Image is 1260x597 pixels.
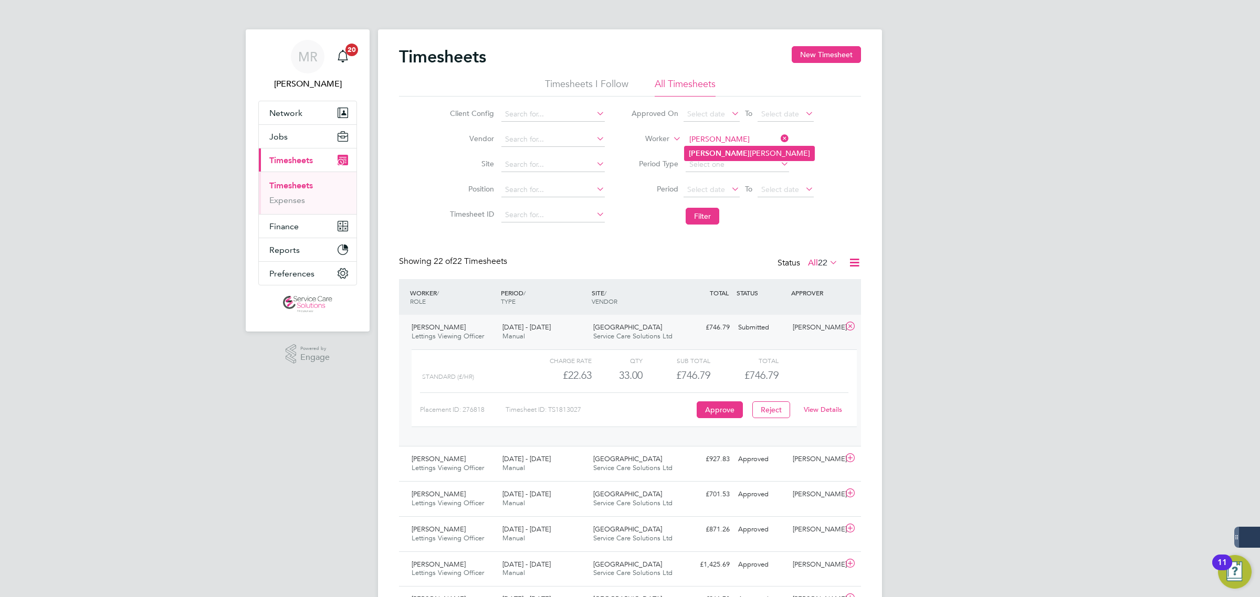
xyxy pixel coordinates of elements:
span: [GEOGRAPHIC_DATA] [593,454,662,463]
button: Open Resource Center, 11 new notifications [1218,555,1252,589]
span: Lettings Viewing Officer [412,534,484,542]
span: Manual [502,332,525,340]
span: / [437,289,439,297]
input: Search for... [686,132,789,147]
input: Search for... [501,183,605,197]
div: £746.79 [643,367,710,384]
span: TYPE [501,297,516,305]
div: Approved [734,451,789,468]
button: New Timesheet [792,46,861,63]
span: [DATE] - [DATE] [502,489,551,498]
span: Select date [761,185,799,194]
button: Reports [259,238,356,261]
div: SITE [589,283,680,311]
label: Worker [622,134,669,144]
span: To [742,106,755,120]
div: Timesheet ID: TS1813027 [506,401,694,418]
div: QTY [592,354,643,367]
li: Timesheets I Follow [545,78,628,97]
label: Position [447,184,494,194]
span: 22 Timesheets [434,256,507,266]
label: All [808,258,838,268]
div: Charge rate [524,354,592,367]
label: Period Type [631,159,678,168]
div: 11 [1217,562,1227,576]
span: Service Care Solutions Ltd [593,568,673,577]
span: Lettings Viewing Officer [412,568,484,577]
a: Expenses [269,195,305,205]
span: Finance [269,221,299,231]
nav: Main navigation [246,29,370,332]
span: MR [298,50,318,63]
div: Total [710,354,778,367]
span: [PERSON_NAME] [412,323,466,332]
div: Approved [734,556,789,573]
div: 33.00 [592,367,643,384]
span: Network [269,108,302,118]
span: Reports [269,245,300,255]
label: Timesheet ID [447,209,494,219]
div: [PERSON_NAME] [789,556,843,573]
span: To [742,182,755,196]
div: £927.83 [679,451,734,468]
span: Jobs [269,132,288,142]
div: Placement ID: 276818 [420,401,506,418]
span: [DATE] - [DATE] [502,323,551,332]
span: Service Care Solutions Ltd [593,534,673,542]
div: [PERSON_NAME] [789,451,843,468]
b: [PERSON_NAME] [689,149,750,158]
input: Search for... [501,132,605,147]
span: TOTAL [710,289,729,297]
button: Timesheets [259,148,356,172]
span: Matt Robson [258,78,357,90]
span: VENDOR [592,297,617,305]
div: Timesheets [259,172,356,214]
span: £746.79 [744,369,779,381]
span: [DATE] - [DATE] [502,454,551,463]
a: Go to home page [258,296,357,313]
button: Preferences [259,262,356,285]
span: Standard (£/HR) [422,373,474,380]
span: Service Care Solutions Ltd [593,332,673,340]
span: Preferences [269,269,314,279]
div: £1,425.69 [679,556,734,573]
a: Powered byEngage [286,344,330,364]
div: [PERSON_NAME] [789,319,843,336]
div: Sub Total [643,354,710,367]
button: Network [259,101,356,124]
a: Timesheets [269,180,313,190]
input: Select one [686,157,789,172]
span: 20 [345,44,358,56]
span: Engage [300,353,330,362]
span: [PERSON_NAME] [412,489,466,498]
span: Service Care Solutions Ltd [593,463,673,472]
input: Search for... [501,208,605,222]
span: Service Care Solutions Ltd [593,498,673,507]
button: Approve [697,401,743,418]
div: [PERSON_NAME] [789,521,843,538]
span: [PERSON_NAME] [412,454,466,463]
div: Status [778,256,840,271]
span: / [523,289,526,297]
label: Client Config [447,109,494,118]
span: Select date [761,109,799,119]
div: £746.79 [679,319,734,336]
input: Search for... [501,157,605,172]
span: [GEOGRAPHIC_DATA] [593,489,662,498]
span: Lettings Viewing Officer [412,498,484,507]
button: Finance [259,215,356,238]
span: Lettings Viewing Officer [412,332,484,340]
div: Submitted [734,319,789,336]
label: Period [631,184,678,194]
span: [DATE] - [DATE] [502,560,551,569]
div: £701.53 [679,486,734,503]
div: Approved [734,486,789,503]
label: Approved On [631,109,678,118]
img: servicecare-logo-retina.png [283,296,332,313]
div: Approved [734,521,789,538]
a: MR[PERSON_NAME] [258,40,357,90]
li: All Timesheets [655,78,716,97]
div: Showing [399,256,509,267]
div: £871.26 [679,521,734,538]
span: Manual [502,463,525,472]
